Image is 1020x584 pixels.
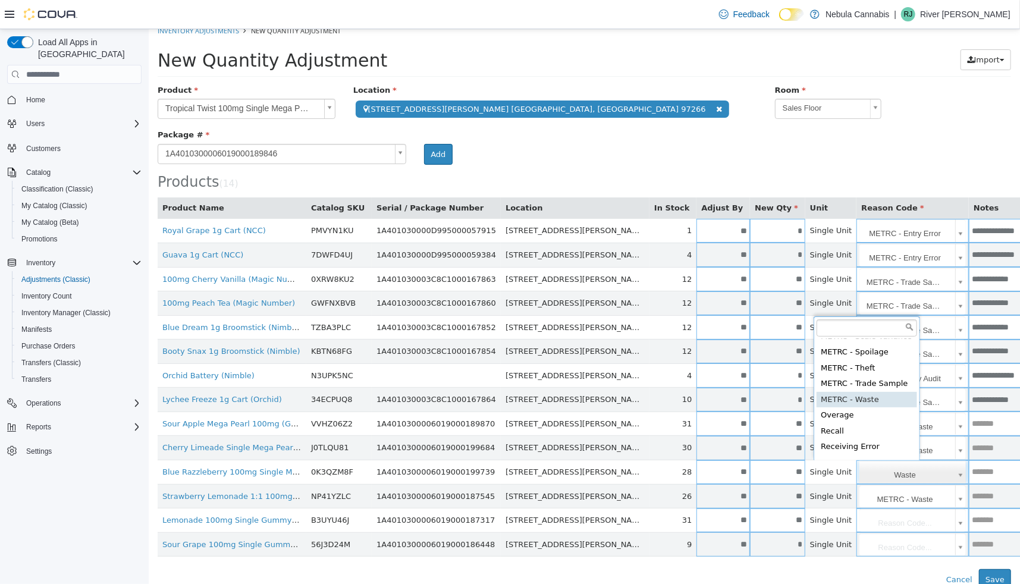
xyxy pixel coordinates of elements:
span: My Catalog (Beta) [17,215,142,230]
a: Manifests [17,322,57,337]
div: METRC - Trade Sample [668,347,768,363]
span: Transfers (Classic) [21,358,81,368]
button: Inventory Manager (Classic) [12,304,146,321]
span: Feedback [733,8,770,20]
span: My Catalog (Classic) [17,199,142,213]
span: Home [26,95,45,105]
button: Reports [2,419,146,435]
button: Inventory Count [12,288,146,304]
button: Operations [2,395,146,412]
div: Returns [668,426,768,442]
button: Reports [21,420,56,434]
a: Inventory Count [17,289,77,303]
span: Purchase Orders [17,339,142,353]
button: My Catalog (Beta) [12,214,146,231]
span: Transfers (Classic) [17,356,142,370]
button: Users [2,115,146,132]
input: Dark Mode [779,8,804,21]
a: Feedback [714,2,774,26]
a: Inventory Manager (Classic) [17,306,115,320]
span: Inventory [26,258,55,268]
div: River Jane Valentine [901,7,915,21]
span: Home [21,92,142,107]
button: Transfers [12,371,146,388]
a: Transfers [17,372,56,387]
span: Users [26,119,45,128]
div: Recall [668,394,768,410]
div: Receiving Error [668,410,768,426]
span: Manifests [21,325,52,334]
span: Classification (Classic) [21,184,93,194]
span: Operations [21,396,142,410]
span: RJ [904,7,913,21]
p: | [895,7,897,21]
button: Adjustments (Classic) [12,271,146,288]
span: Customers [21,140,142,155]
a: Home [21,93,50,107]
button: Promotions [12,231,146,247]
button: Purchase Orders [12,338,146,354]
div: METRC - Spoilage [668,315,768,331]
p: Nebula Cannabis [826,7,889,21]
span: Transfers [21,375,51,384]
button: Classification (Classic) [12,181,146,197]
button: Catalog [21,165,55,180]
span: Inventory Manager (Classic) [17,306,142,320]
span: Inventory Count [21,291,72,301]
button: Transfers (Classic) [12,354,146,371]
span: Load All Apps in [GEOGRAPHIC_DATA] [33,36,142,60]
div: Overage [668,378,768,394]
nav: Complex example [7,86,142,491]
span: Operations [26,398,61,408]
span: Inventory [21,256,142,270]
img: Cova [24,8,77,20]
span: Classification (Classic) [17,182,142,196]
a: Classification (Classic) [17,182,98,196]
button: Inventory [2,255,146,271]
a: Purchase Orders [17,339,80,353]
button: Operations [21,396,66,410]
span: Promotions [21,234,58,244]
button: Catalog [2,164,146,181]
a: Adjustments (Classic) [17,272,95,287]
button: Inventory [21,256,60,270]
a: Transfers (Classic) [17,356,86,370]
a: Promotions [17,232,62,246]
button: Users [21,117,49,131]
p: River [PERSON_NAME] [920,7,1010,21]
span: Customers [26,144,61,153]
span: Catalog [21,165,142,180]
span: Adjustments (Classic) [17,272,142,287]
a: My Catalog (Beta) [17,215,84,230]
span: Settings [21,444,142,459]
div: METRC - Theft [668,331,768,347]
span: Transfers [17,372,142,387]
div: METRC - Waste [668,363,768,379]
button: Customers [2,139,146,156]
span: Catalog [26,168,51,177]
span: Users [21,117,142,131]
span: Manifests [17,322,142,337]
span: Reports [26,422,51,432]
span: My Catalog (Classic) [21,201,87,211]
button: My Catalog (Classic) [12,197,146,214]
span: Promotions [17,232,142,246]
button: Home [2,91,146,108]
a: Settings [21,444,57,459]
a: Customers [21,142,65,156]
span: My Catalog (Beta) [21,218,79,227]
a: My Catalog (Classic) [17,199,92,213]
span: Inventory Count [17,289,142,303]
button: Settings [2,442,146,460]
span: Purchase Orders [21,341,76,351]
span: Settings [26,447,52,456]
span: Inventory Manager (Classic) [21,308,111,318]
span: Adjustments (Classic) [21,275,90,284]
button: Manifests [12,321,146,338]
span: Reports [21,420,142,434]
